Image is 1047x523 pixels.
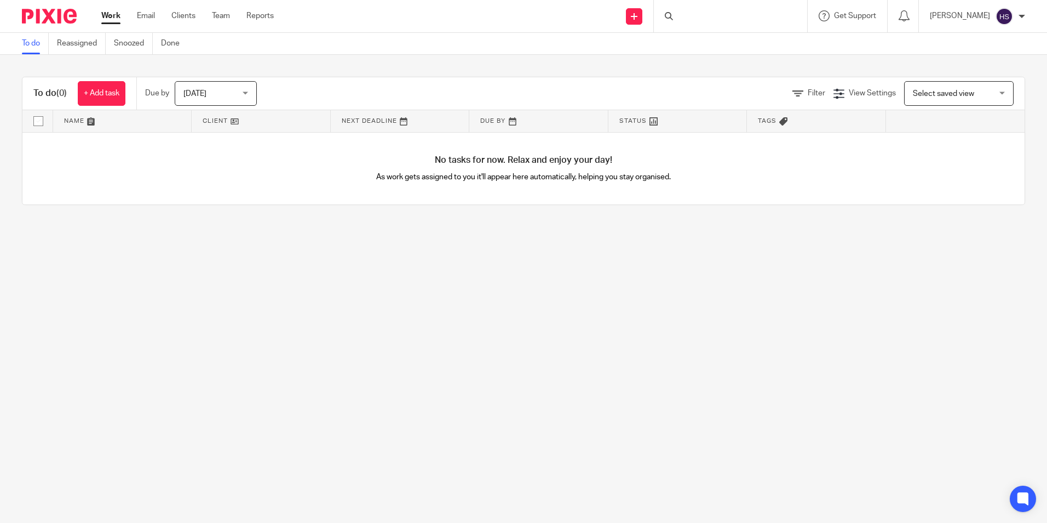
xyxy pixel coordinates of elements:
a: Snoozed [114,33,153,54]
span: Get Support [834,12,876,20]
img: Pixie [22,9,77,24]
a: Done [161,33,188,54]
span: [DATE] [183,90,206,98]
h4: No tasks for now. Relax and enjoy your day! [22,155,1025,166]
a: Clients [171,10,195,21]
p: Due by [145,88,169,99]
img: svg%3E [996,8,1013,25]
a: Work [101,10,120,21]
a: To do [22,33,49,54]
span: View Settings [849,89,896,97]
span: Filter [808,89,825,97]
a: Reports [246,10,274,21]
p: [PERSON_NAME] [930,10,990,21]
span: (0) [56,89,67,98]
span: Select saved view [913,90,974,98]
span: Tags [758,118,776,124]
h1: To do [33,88,67,99]
a: Email [137,10,155,21]
a: + Add task [78,81,125,106]
a: Reassigned [57,33,106,54]
p: As work gets assigned to you it'll appear here automatically, helping you stay organised. [273,172,774,183]
a: Team [212,10,230,21]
